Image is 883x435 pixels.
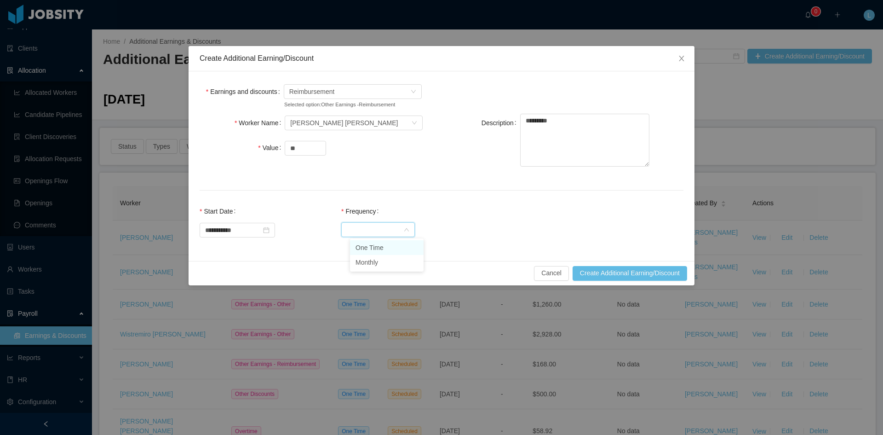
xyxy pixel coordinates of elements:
[350,240,424,255] li: One Time
[284,101,401,109] small: Selected option: Other Earnings - Reimbursement
[206,88,284,95] label: Earnings and discounts
[200,53,683,64] div: Create Additional Earning/Discount
[669,46,694,72] button: Close
[263,227,269,233] i: icon: calendar
[285,141,326,155] input: Value
[341,208,383,215] label: Frequency
[350,255,424,270] li: Monthly
[534,266,569,281] button: Cancel
[235,119,285,127] label: Worker Name
[289,85,335,99] span: Reimbursement
[258,144,285,151] label: Value
[404,227,409,233] i: icon: down
[573,266,687,281] button: Create Additional Earning/Discount
[411,89,416,95] i: icon: down
[290,116,398,130] div: Magno Ferreira Gaspar
[678,55,685,62] i: icon: close
[520,114,649,167] textarea: Description
[200,208,239,215] label: Start Date
[482,119,520,127] label: Description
